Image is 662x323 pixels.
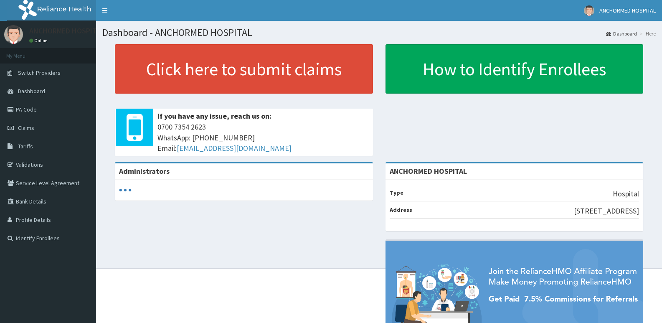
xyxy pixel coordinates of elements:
span: Switch Providers [18,69,61,76]
b: Address [390,206,412,214]
b: Type [390,189,403,196]
p: Hospital [613,188,639,199]
a: [EMAIL_ADDRESS][DOMAIN_NAME] [177,143,292,153]
img: User Image [584,5,594,16]
span: Claims [18,124,34,132]
b: If you have any issue, reach us on: [157,111,271,121]
svg: audio-loading [119,184,132,196]
a: Dashboard [606,30,637,37]
p: ANCHORMED HOSPITAL [29,27,104,35]
span: Dashboard [18,87,45,95]
h1: Dashboard - ANCHORMED HOSPITAL [102,27,656,38]
p: [STREET_ADDRESS] [574,206,639,216]
a: Click here to submit claims [115,44,373,94]
span: 0700 7354 2623 WhatsApp: [PHONE_NUMBER] Email: [157,122,369,154]
b: Administrators [119,166,170,176]
a: Online [29,38,49,43]
strong: ANCHORMED HOSPITAL [390,166,467,176]
a: How to Identify Enrollees [386,44,644,94]
img: User Image [4,25,23,44]
span: ANCHORMED HOSPITAL [599,7,656,14]
span: Tariffs [18,142,33,150]
li: Here [638,30,656,37]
